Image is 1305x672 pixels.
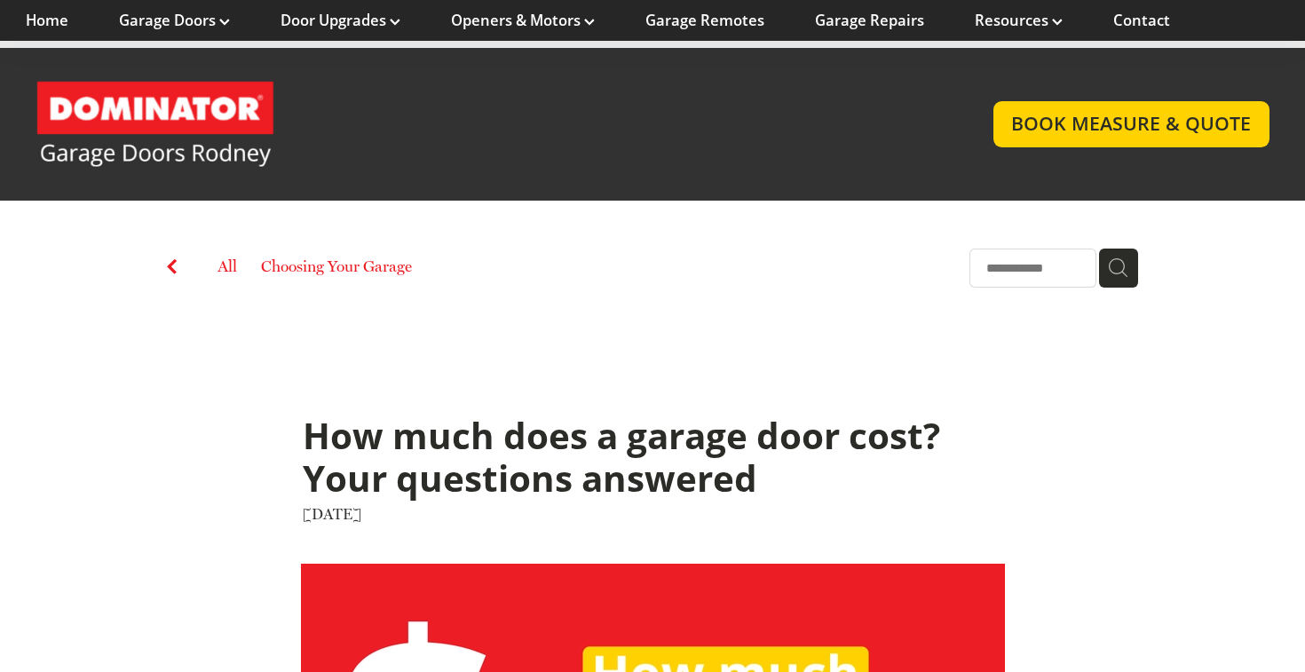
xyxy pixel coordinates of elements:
[303,415,1003,502] h1: How much does a garage door cost? Your questions answered
[1113,11,1170,30] a: Contact
[261,255,412,283] a: Choosing Your Garage
[217,257,237,275] a: All
[26,11,68,30] a: Home
[815,11,924,30] a: Garage Repairs
[975,11,1063,30] a: Resources
[451,11,595,30] a: Openers & Motors
[281,11,400,30] a: Door Upgrades
[119,11,230,30] a: Garage Doors
[36,80,958,169] a: Garage Door and Secure Access Solutions homepage
[993,101,1269,146] a: BOOK MEASURE & QUOTE
[645,11,764,30] a: Garage Remotes
[303,502,1003,526] div: [DATE]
